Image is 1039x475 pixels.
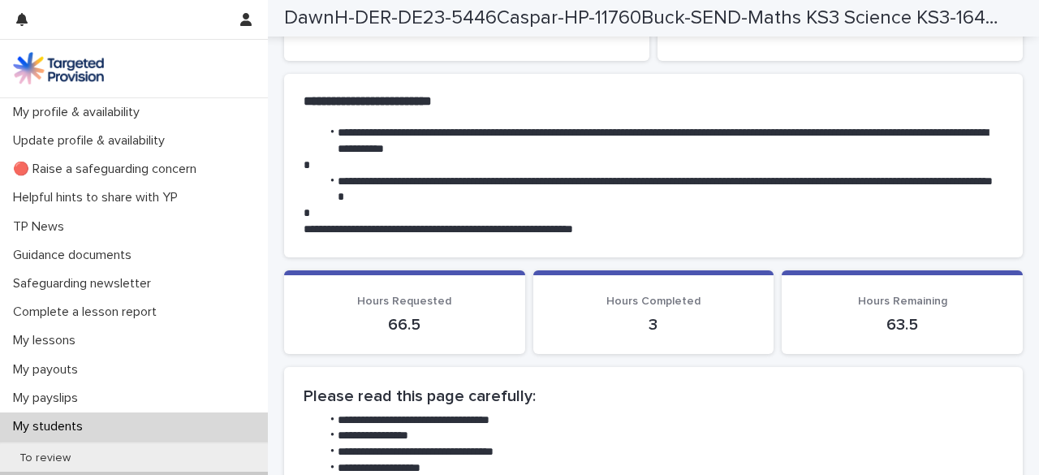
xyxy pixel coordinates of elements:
[304,315,506,335] p: 66.5
[6,133,178,149] p: Update profile & availability
[6,419,96,434] p: My students
[6,304,170,320] p: Complete a lesson report
[6,162,209,177] p: 🔴 Raise a safeguarding concern
[6,190,191,205] p: Helpful hints to share with YP
[304,386,1003,406] h2: Please read this page carefully:
[13,52,104,84] img: M5nRWzHhSzIhMunXDL62
[357,296,451,307] span: Hours Requested
[6,248,144,263] p: Guidance documents
[6,333,88,348] p: My lessons
[6,219,77,235] p: TP News
[6,105,153,120] p: My profile & availability
[284,6,1004,30] h2: DawnH-DER-DE23-5446Caspar-HP-11760Buck-SEND-Maths KS3 Science KS3-16459
[6,362,91,378] p: My payouts
[6,391,91,406] p: My payslips
[6,451,84,465] p: To review
[553,315,755,335] p: 3
[6,276,164,291] p: Safeguarding newsletter
[858,296,947,307] span: Hours Remaining
[801,315,1003,335] p: 63.5
[606,296,701,307] span: Hours Completed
